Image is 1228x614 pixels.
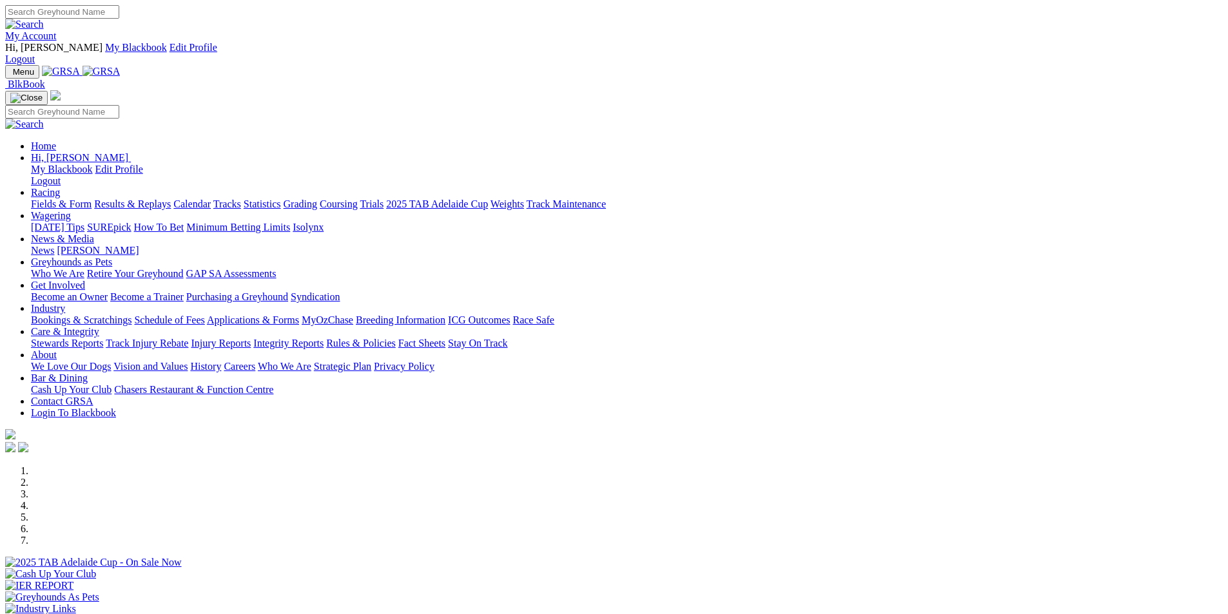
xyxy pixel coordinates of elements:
img: twitter.svg [18,442,28,452]
a: Minimum Betting Limits [186,222,290,233]
a: BlkBook [5,79,45,90]
a: [DATE] Tips [31,222,84,233]
div: Hi, [PERSON_NAME] [31,164,1223,187]
a: Breeding Information [356,314,445,325]
img: facebook.svg [5,442,15,452]
div: My Account [5,42,1223,65]
input: Search [5,105,119,119]
a: We Love Our Dogs [31,361,111,372]
a: How To Bet [134,222,184,233]
a: ICG Outcomes [448,314,510,325]
a: News & Media [31,233,94,244]
input: Search [5,5,119,19]
a: Fact Sheets [398,338,445,349]
a: [PERSON_NAME] [57,245,139,256]
button: Toggle navigation [5,91,48,105]
img: 2025 TAB Adelaide Cup - On Sale Now [5,557,182,568]
a: Bar & Dining [31,372,88,383]
span: Hi, [PERSON_NAME] [31,152,128,163]
a: Contact GRSA [31,396,93,407]
img: Search [5,119,44,130]
a: Syndication [291,291,340,302]
a: Logout [31,175,61,186]
a: Get Involved [31,280,85,291]
img: logo-grsa-white.png [50,90,61,101]
a: Retire Your Greyhound [87,268,184,279]
img: Close [10,93,43,103]
img: GRSA [83,66,121,77]
a: Login To Blackbook [31,407,116,418]
div: Racing [31,198,1223,210]
a: Become an Owner [31,291,108,302]
a: Strategic Plan [314,361,371,372]
a: Rules & Policies [326,338,396,349]
a: Hi, [PERSON_NAME] [31,152,131,163]
a: Racing [31,187,60,198]
a: 2025 TAB Adelaide Cup [386,198,488,209]
a: Track Injury Rebate [106,338,188,349]
a: Applications & Forms [207,314,299,325]
a: About [31,349,57,360]
div: About [31,361,1223,372]
img: Greyhounds As Pets [5,591,99,603]
a: Become a Trainer [110,291,184,302]
a: Trials [360,198,384,209]
a: Home [31,140,56,151]
a: Care & Integrity [31,326,99,337]
img: logo-grsa-white.png [5,429,15,439]
a: Careers [224,361,255,372]
a: Bookings & Scratchings [31,314,132,325]
a: Fields & Form [31,198,92,209]
a: Edit Profile [170,42,217,53]
div: Bar & Dining [31,384,1223,396]
a: My Blackbook [105,42,167,53]
div: Get Involved [31,291,1223,303]
img: IER REPORT [5,580,73,591]
div: Care & Integrity [31,338,1223,349]
a: Calendar [173,198,211,209]
div: Wagering [31,222,1223,233]
span: Hi, [PERSON_NAME] [5,42,102,53]
a: Track Maintenance [527,198,606,209]
a: Stay On Track [448,338,507,349]
button: Toggle navigation [5,65,39,79]
a: My Account [5,30,57,41]
a: Isolynx [293,222,324,233]
a: Grading [284,198,317,209]
a: Chasers Restaurant & Function Centre [114,384,273,395]
img: Cash Up Your Club [5,568,96,580]
a: MyOzChase [302,314,353,325]
a: Cash Up Your Club [31,384,112,395]
a: Schedule of Fees [134,314,204,325]
a: Greyhounds as Pets [31,256,112,267]
a: Purchasing a Greyhound [186,291,288,302]
a: News [31,245,54,256]
img: Search [5,19,44,30]
a: My Blackbook [31,164,93,175]
a: GAP SA Assessments [186,268,277,279]
a: Wagering [31,210,71,221]
span: BlkBook [8,79,45,90]
a: Stewards Reports [31,338,103,349]
div: News & Media [31,245,1223,256]
a: Who We Are [31,268,84,279]
img: GRSA [42,66,80,77]
a: Privacy Policy [374,361,434,372]
a: History [190,361,221,372]
a: Tracks [213,198,241,209]
a: Industry [31,303,65,314]
a: Integrity Reports [253,338,324,349]
a: Vision and Values [113,361,188,372]
span: Menu [13,67,34,77]
a: Edit Profile [95,164,143,175]
a: Weights [491,198,524,209]
a: SUREpick [87,222,131,233]
div: Greyhounds as Pets [31,268,1223,280]
a: Results & Replays [94,198,171,209]
a: Who We Are [258,361,311,372]
a: Statistics [244,198,281,209]
div: Industry [31,314,1223,326]
a: Injury Reports [191,338,251,349]
a: Coursing [320,198,358,209]
a: Race Safe [512,314,554,325]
